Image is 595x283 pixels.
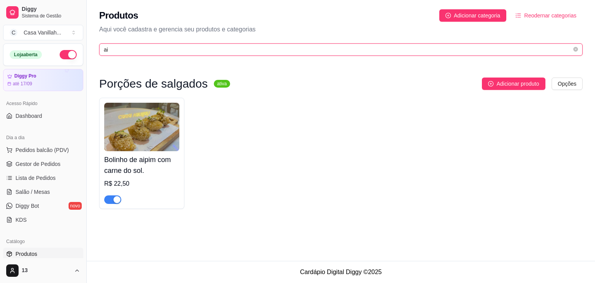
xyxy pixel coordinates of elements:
[104,45,572,54] input: Buscar por nome ou código do produto
[214,80,230,88] sup: ativa
[3,25,83,40] button: Select a team
[99,79,208,88] h3: Porções de salgados
[482,78,545,90] button: Adicionar produto
[3,261,83,280] button: 13
[24,29,61,36] div: Casa Vanillah ...
[10,29,17,36] span: C
[3,235,83,248] div: Catálogo
[22,267,71,274] span: 13
[3,110,83,122] a: Dashboard
[488,81,494,86] span: plus-circle
[3,186,83,198] a: Salão / Mesas
[558,79,576,88] span: Opções
[104,103,179,151] img: product-image
[3,97,83,110] div: Acesso Rápido
[516,13,521,18] span: ordered-list
[3,214,83,226] a: KDS
[3,248,83,260] a: Produtos
[454,11,500,20] span: Adicionar categoria
[15,174,56,182] span: Lista de Pedidos
[552,78,583,90] button: Opções
[15,146,69,154] span: Pedidos balcão (PDV)
[573,47,578,52] span: close-circle
[22,13,80,19] span: Sistema de Gestão
[3,144,83,156] button: Pedidos balcão (PDV)
[445,13,451,18] span: plus-circle
[15,250,37,258] span: Produtos
[509,9,583,22] button: Reodernar categorias
[104,154,179,176] h4: Bolinho de aipim com carne do sol.
[99,9,138,22] h2: Produtos
[439,9,507,22] button: Adicionar categoria
[15,112,42,120] span: Dashboard
[87,261,595,283] footer: Cardápio Digital Diggy © 2025
[15,202,39,210] span: Diggy Bot
[3,200,83,212] a: Diggy Botnovo
[22,6,80,13] span: Diggy
[15,216,27,224] span: KDS
[573,46,578,53] span: close-circle
[13,81,32,87] article: até 17/09
[497,79,539,88] span: Adicionar produto
[60,50,77,59] button: Alterar Status
[3,69,83,91] a: Diggy Proaté 17/09
[3,158,83,170] a: Gestor de Pedidos
[524,11,576,20] span: Reodernar categorias
[99,25,583,34] p: Aqui você cadastra e gerencia seu produtos e categorias
[14,73,36,79] article: Diggy Pro
[15,188,50,196] span: Salão / Mesas
[104,179,179,188] div: R$ 22,50
[10,50,42,59] div: Loja aberta
[3,3,83,22] a: DiggySistema de Gestão
[3,172,83,184] a: Lista de Pedidos
[15,160,60,168] span: Gestor de Pedidos
[3,131,83,144] div: Dia a dia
